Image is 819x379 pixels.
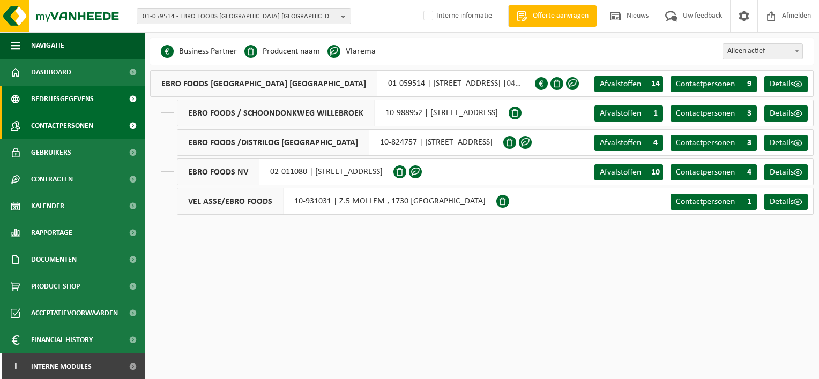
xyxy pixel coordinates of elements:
[177,159,259,185] span: EBRO FOODS NV
[676,168,735,177] span: Contactpersonen
[31,219,72,246] span: Rapportage
[647,76,663,92] span: 14
[31,59,71,86] span: Dashboard
[676,109,735,118] span: Contactpersonen
[741,164,757,180] span: 4
[764,105,808,122] a: Details
[764,164,808,180] a: Details
[647,135,663,151] span: 4
[177,130,369,155] span: EBRO FOODS /DISTRILOG [GEOGRAPHIC_DATA]
[177,188,284,214] span: VEL ASSE/EBRO FOODS
[161,43,237,59] li: Business Partner
[741,76,757,92] span: 9
[143,9,337,25] span: 01-059514 - EBRO FOODS [GEOGRAPHIC_DATA] [GEOGRAPHIC_DATA] - [GEOGRAPHIC_DATA]
[31,139,71,166] span: Gebruikers
[764,76,808,92] a: Details
[676,139,735,147] span: Contactpersonen
[31,32,64,59] span: Navigatie
[741,135,757,151] span: 3
[31,300,118,327] span: Acceptatievoorwaarden
[177,158,393,185] div: 02-011080 | [STREET_ADDRESS]
[594,76,663,92] a: Afvalstoffen 14
[723,43,803,59] span: Alleen actief
[31,112,93,139] span: Contactpersonen
[594,105,663,122] a: Afvalstoffen 1
[177,129,503,156] div: 10-824757 | [STREET_ADDRESS]
[137,8,351,24] button: 01-059514 - EBRO FOODS [GEOGRAPHIC_DATA] [GEOGRAPHIC_DATA] - [GEOGRAPHIC_DATA]
[150,70,535,97] div: 01-059514 | [STREET_ADDRESS] |
[31,273,80,300] span: Product Shop
[770,80,794,88] span: Details
[177,188,496,215] div: 10-931031 | Z.5 MOLLEM , 1730 [GEOGRAPHIC_DATA]
[671,105,757,122] a: Contactpersonen 3
[600,139,641,147] span: Afvalstoffen
[741,105,757,122] span: 3
[676,80,735,88] span: Contactpersonen
[600,80,641,88] span: Afvalstoffen
[676,198,735,206] span: Contactpersonen
[594,135,663,151] a: Afvalstoffen 4
[151,71,377,96] span: EBRO FOODS [GEOGRAPHIC_DATA] [GEOGRAPHIC_DATA]
[31,327,93,353] span: Financial History
[671,164,757,180] a: Contactpersonen 4
[723,44,802,59] span: Alleen actief
[770,139,794,147] span: Details
[530,11,591,21] span: Offerte aanvragen
[770,109,794,118] span: Details
[671,194,757,210] a: Contactpersonen 1
[671,135,757,151] a: Contactpersonen 3
[770,168,794,177] span: Details
[31,166,73,193] span: Contracten
[177,100,375,126] span: EBRO FOODS / SCHOONDONKWEG WILLEBROEK
[671,76,757,92] a: Contactpersonen 9
[770,198,794,206] span: Details
[764,194,808,210] a: Details
[741,194,757,210] span: 1
[507,79,554,88] span: 0442.020.189
[244,43,320,59] li: Producent naam
[421,8,492,24] label: Interne informatie
[647,164,663,180] span: 10
[31,193,64,219] span: Kalender
[31,86,94,112] span: Bedrijfsgegevens
[177,100,509,126] div: 10-988952 | [STREET_ADDRESS]
[600,168,641,177] span: Afvalstoffen
[600,109,641,118] span: Afvalstoffen
[327,43,376,59] li: Vlarema
[764,135,808,151] a: Details
[31,246,77,273] span: Documenten
[508,5,597,27] a: Offerte aanvragen
[594,164,663,180] a: Afvalstoffen 10
[647,105,663,122] span: 1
